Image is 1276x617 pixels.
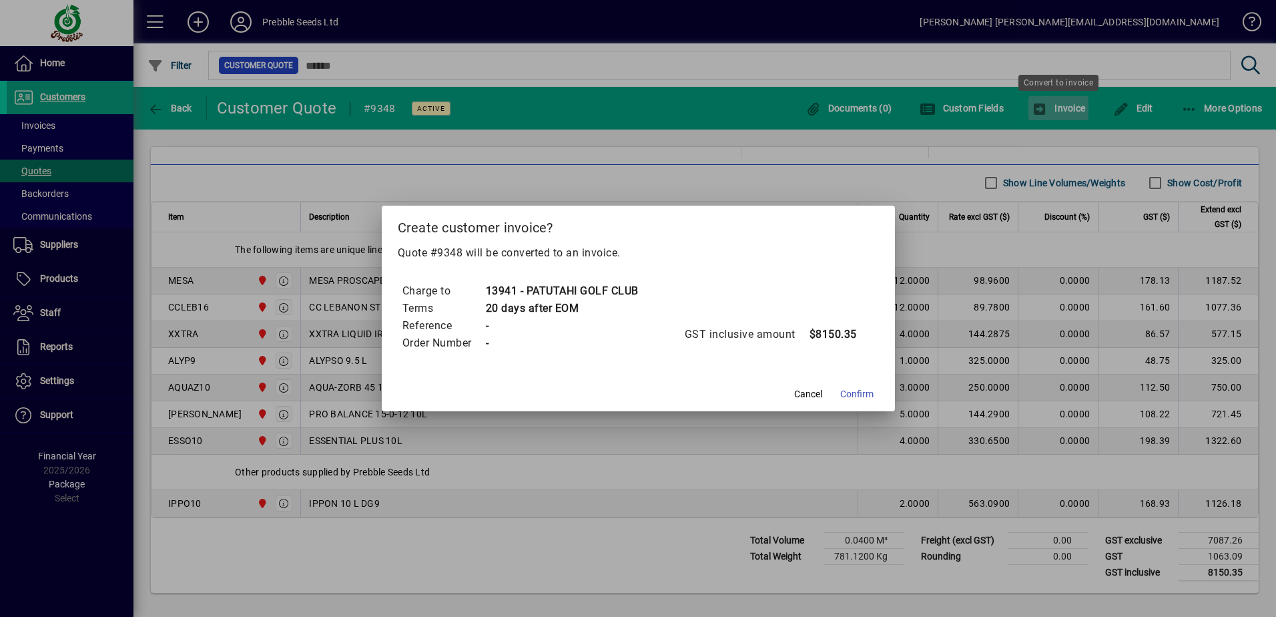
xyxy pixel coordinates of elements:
[809,326,862,343] td: $8150.35
[835,382,879,406] button: Confirm
[402,300,485,317] td: Terms
[794,387,822,401] span: Cancel
[787,382,830,406] button: Cancel
[840,387,874,401] span: Confirm
[398,245,879,261] p: Quote #9348 will be converted to an invoice.
[485,317,639,335] td: -
[485,282,639,300] td: 13941 - PATUTAHI GOLF CLUB
[382,206,895,244] h2: Create customer invoice?
[402,317,485,335] td: Reference
[485,300,639,317] td: 20 days after EOM
[684,326,809,343] td: GST inclusive amount
[402,282,485,300] td: Charge to
[485,335,639,352] td: -
[402,335,485,352] td: Order Number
